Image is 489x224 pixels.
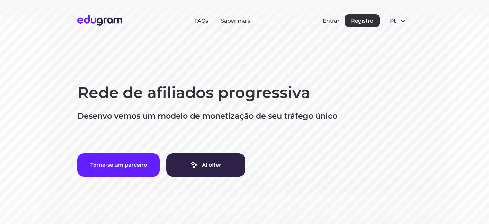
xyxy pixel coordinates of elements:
[221,18,250,24] a: Saber mais
[345,14,380,27] button: Registro
[77,83,412,103] h1: Rede de afiliados progressiva
[77,15,122,26] img: Edugram Logo
[77,153,160,177] button: Torne-se um parceiro
[166,153,245,177] a: AI offer
[77,111,412,121] p: Desenvolvemos um modelo de monetização de seu tráfego único
[323,18,340,24] button: Entrar
[390,18,396,24] span: pt
[385,14,412,27] button: pt
[195,18,208,24] a: FAQs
